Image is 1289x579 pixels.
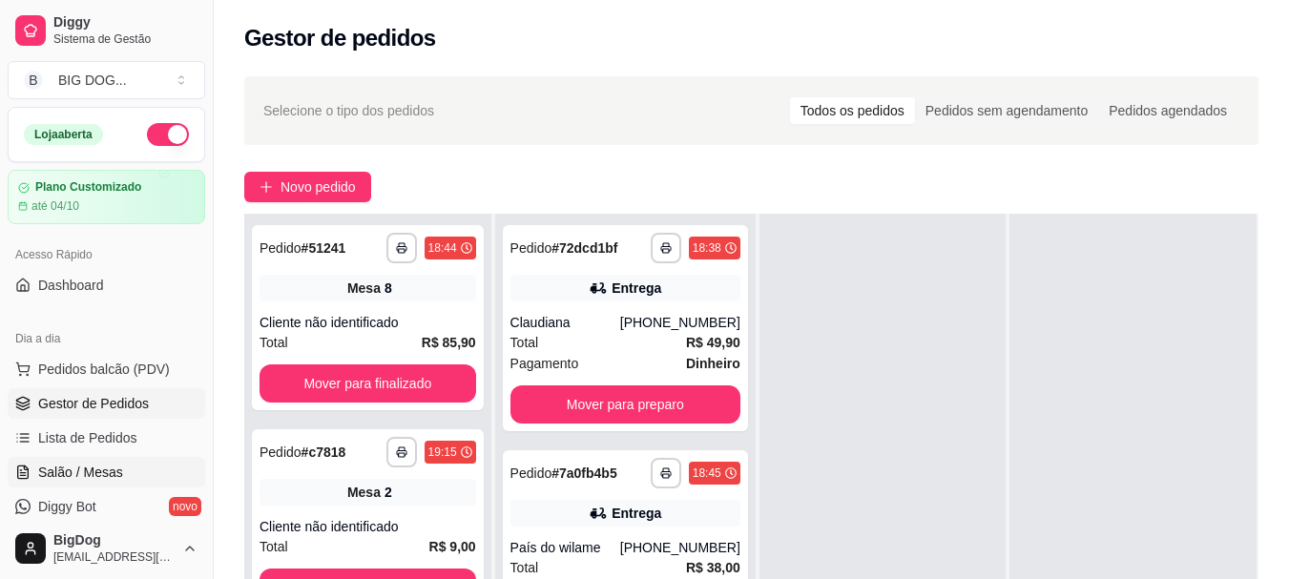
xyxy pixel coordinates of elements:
[1098,97,1237,124] div: Pedidos agendados
[8,170,205,224] a: Plano Customizadoaté 04/10
[35,180,141,195] article: Plano Customizado
[301,445,346,460] strong: # c7818
[38,428,137,447] span: Lista de Pedidos
[790,97,915,124] div: Todos os pedidos
[429,539,476,554] strong: R$ 9,00
[510,465,552,481] span: Pedido
[31,198,79,214] article: até 04/10
[24,124,103,145] div: Loja aberta
[53,14,198,31] span: Diggy
[510,313,620,332] div: Claudiana
[551,465,617,481] strong: # 7a0fb4b5
[260,445,301,460] span: Pedido
[686,335,740,350] strong: R$ 49,90
[260,240,301,256] span: Pedido
[24,71,43,90] span: B
[612,504,661,523] div: Entrega
[53,31,198,47] span: Sistema de Gestão
[58,71,127,90] div: BIG DOG ...
[263,100,434,121] span: Selecione o tipo dos pedidos
[686,560,740,575] strong: R$ 38,00
[38,497,96,516] span: Diggy Bot
[510,557,539,578] span: Total
[510,353,579,374] span: Pagamento
[422,335,476,350] strong: R$ 85,90
[510,538,620,557] div: País do wilame
[8,491,205,522] a: Diggy Botnovo
[301,240,346,256] strong: # 51241
[147,123,189,146] button: Alterar Status
[260,517,476,536] div: Cliente não identificado
[260,536,288,557] span: Total
[510,240,552,256] span: Pedido
[8,526,205,571] button: BigDog[EMAIL_ADDRESS][DOMAIN_NAME]
[53,532,175,549] span: BigDog
[38,463,123,482] span: Salão / Mesas
[551,240,617,256] strong: # 72dcd1bf
[260,332,288,353] span: Total
[8,8,205,53] a: DiggySistema de Gestão
[8,457,205,487] a: Salão / Mesas
[244,172,371,202] button: Novo pedido
[385,483,392,502] div: 2
[686,356,740,371] strong: Dinheiro
[8,270,205,300] a: Dashboard
[8,61,205,99] button: Select a team
[612,279,661,298] div: Entrega
[510,385,740,424] button: Mover para preparo
[8,423,205,453] a: Lista de Pedidos
[8,323,205,354] div: Dia a dia
[510,332,539,353] span: Total
[428,445,457,460] div: 19:15
[693,465,721,481] div: 18:45
[260,313,476,332] div: Cliente não identificado
[347,279,381,298] span: Mesa
[915,97,1098,124] div: Pedidos sem agendamento
[347,483,381,502] span: Mesa
[260,364,476,403] button: Mover para finalizado
[8,239,205,270] div: Acesso Rápido
[693,240,721,256] div: 18:38
[385,279,392,298] div: 8
[428,240,457,256] div: 18:44
[620,313,740,332] div: [PHONE_NUMBER]
[620,538,740,557] div: [PHONE_NUMBER]
[38,276,104,295] span: Dashboard
[53,549,175,565] span: [EMAIL_ADDRESS][DOMAIN_NAME]
[260,180,273,194] span: plus
[8,354,205,384] button: Pedidos balcão (PDV)
[244,23,436,53] h2: Gestor de pedidos
[38,360,170,379] span: Pedidos balcão (PDV)
[38,394,149,413] span: Gestor de Pedidos
[281,176,356,197] span: Novo pedido
[8,388,205,419] a: Gestor de Pedidos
